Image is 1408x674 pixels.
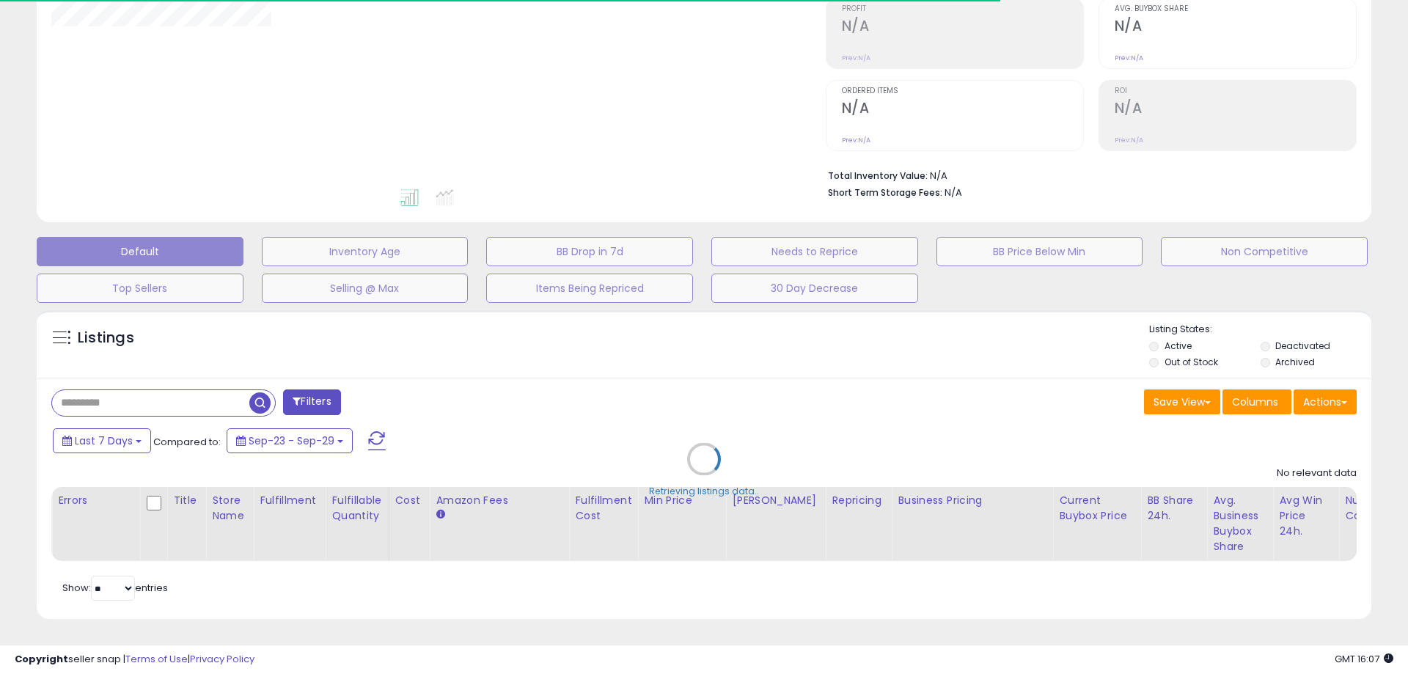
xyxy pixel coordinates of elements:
h2: N/A [842,18,1083,37]
button: Items Being Repriced [486,274,693,303]
strong: Copyright [15,652,68,666]
button: BB Drop in 7d [486,237,693,266]
div: Retrieving listings data.. [649,485,759,498]
h2: N/A [1115,100,1356,120]
button: Default [37,237,243,266]
span: Ordered Items [842,87,1083,95]
span: 2025-10-7 16:07 GMT [1335,652,1393,666]
button: Non Competitive [1161,237,1368,266]
small: Prev: N/A [1115,54,1143,62]
b: Short Term Storage Fees: [828,186,942,199]
button: Top Sellers [37,274,243,303]
span: Profit [842,5,1083,13]
span: ROI [1115,87,1356,95]
button: Inventory Age [262,237,469,266]
small: Prev: N/A [1115,136,1143,144]
span: Avg. Buybox Share [1115,5,1356,13]
li: N/A [828,166,1346,183]
small: Prev: N/A [842,54,870,62]
h2: N/A [842,100,1083,120]
small: Prev: N/A [842,136,870,144]
div: seller snap | | [15,653,254,667]
a: Terms of Use [125,652,188,666]
button: Needs to Reprice [711,237,918,266]
span: N/A [945,186,962,199]
a: Privacy Policy [190,652,254,666]
b: Total Inventory Value: [828,169,928,182]
button: Selling @ Max [262,274,469,303]
h2: N/A [1115,18,1356,37]
button: 30 Day Decrease [711,274,918,303]
button: BB Price Below Min [936,237,1143,266]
